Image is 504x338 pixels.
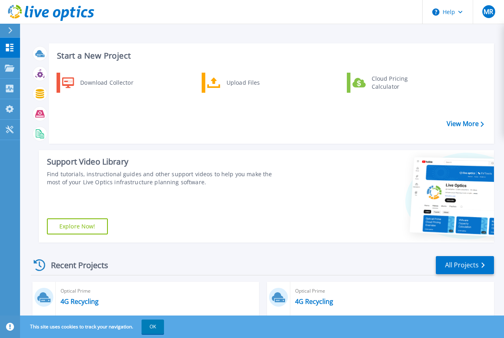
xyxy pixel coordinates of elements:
a: Explore Now! [47,218,108,234]
div: Recent Projects [31,255,119,275]
span: This site uses cookies to track your navigation. [22,320,164,334]
a: Cloud Pricing Calculator [347,73,429,93]
a: 4G Recycling [61,297,99,305]
span: MR [484,8,493,15]
button: OK [142,320,164,334]
h3: Start a New Project [57,51,484,60]
a: View More [447,120,484,128]
div: Download Collector [76,75,137,91]
span: Optical Prime [61,287,255,295]
div: Cloud Pricing Calculator [368,75,427,91]
span: Optical Prime [295,287,489,295]
div: Upload Files [223,75,282,91]
div: Find tutorials, instructional guides and other support videos to help you make the most of your L... [47,170,283,186]
a: All Projects [436,256,494,274]
a: 4G Recycling [295,297,333,305]
div: Support Video Library [47,157,283,167]
a: Upload Files [202,73,284,93]
a: Download Collector [57,73,139,93]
